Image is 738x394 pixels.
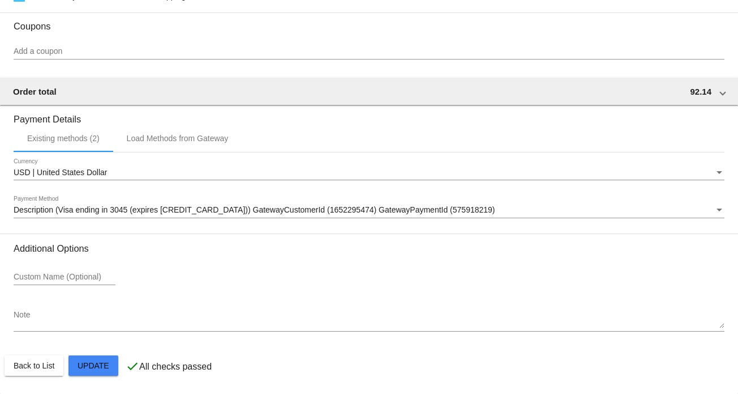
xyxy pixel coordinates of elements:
span: Description (Visa ending in 3045 (expires [CREDIT_CARD_DATA])) GatewayCustomerId (1652295474) Gat... [14,205,495,214]
span: Update [78,361,109,370]
span: Order total [13,87,57,96]
h3: Coupons [14,12,724,32]
button: Back to List [5,355,63,376]
button: Update [68,355,118,376]
div: Load Methods from Gateway [127,134,229,143]
mat-select: Currency [14,168,724,177]
div: Existing methods (2) [27,134,100,143]
span: USD | United States Dollar [14,168,107,177]
mat-icon: check [126,359,139,373]
p: All checks passed [139,362,212,372]
span: Back to List [14,361,54,370]
input: Custom Name (Optional) [14,273,115,282]
input: Add a coupon [14,47,724,56]
mat-select: Payment Method [14,206,724,215]
span: 92.14 [690,87,711,96]
h3: Payment Details [14,105,724,125]
h3: Additional Options [14,243,724,254]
